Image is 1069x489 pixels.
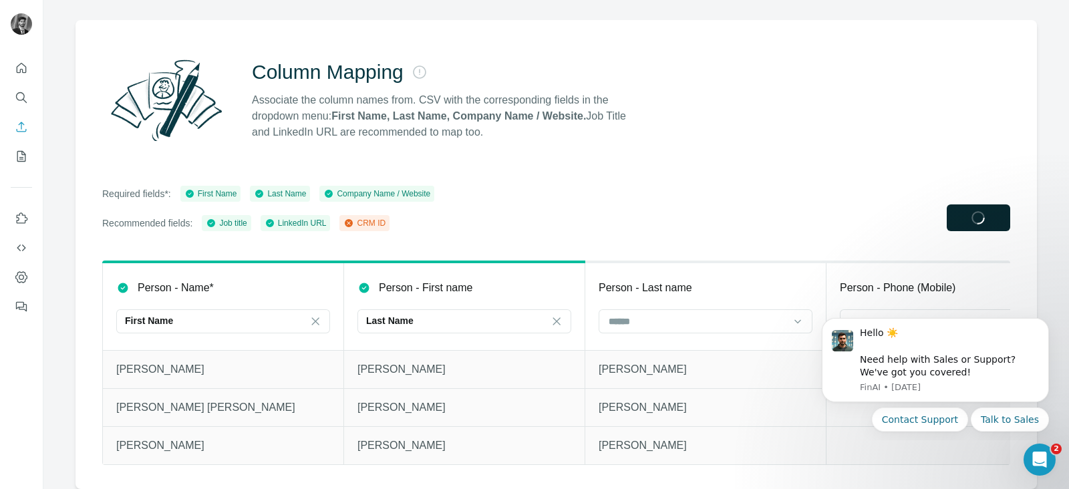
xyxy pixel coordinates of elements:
[599,280,692,296] p: Person - Last name
[1024,444,1056,476] iframe: Intercom live chat
[116,399,330,416] p: [PERSON_NAME] [PERSON_NAME]
[379,280,472,296] p: Person - First name
[11,206,32,230] button: Use Surfe on LinkedIn
[102,216,192,230] p: Recommended fields:
[599,361,812,377] p: [PERSON_NAME]
[11,144,32,168] button: My lists
[254,188,306,200] div: Last Name
[11,13,32,35] img: Avatar
[323,188,430,200] div: Company Name / Website
[265,217,327,229] div: LinkedIn URL
[1051,444,1062,454] span: 2
[11,86,32,110] button: Search
[840,280,955,296] p: Person - Phone (Mobile)
[138,280,214,296] p: Person - Name*
[102,52,231,148] img: Surfe Illustration - Column Mapping
[366,314,414,327] p: Last Name
[125,314,173,327] p: First Name
[116,361,330,377] p: [PERSON_NAME]
[11,236,32,260] button: Use Surfe API
[102,187,171,200] p: Required fields*:
[11,115,32,139] button: Enrich CSV
[11,56,32,80] button: Quick start
[599,399,812,416] p: [PERSON_NAME]
[802,307,1069,440] iframe: Intercom notifications message
[252,92,638,140] p: Associate the column names from. CSV with the corresponding fields in the dropdown menu: Job Titl...
[357,399,571,416] p: [PERSON_NAME]
[184,188,237,200] div: First Name
[116,438,330,454] p: [PERSON_NAME]
[206,217,247,229] div: Job title
[599,438,812,454] p: [PERSON_NAME]
[357,361,571,377] p: [PERSON_NAME]
[357,438,571,454] p: [PERSON_NAME]
[343,217,386,229] div: CRM ID
[11,265,32,289] button: Dashboard
[11,295,32,319] button: Feedback
[252,60,404,84] h2: Column Mapping
[331,110,586,122] strong: First Name, Last Name, Company Name / Website.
